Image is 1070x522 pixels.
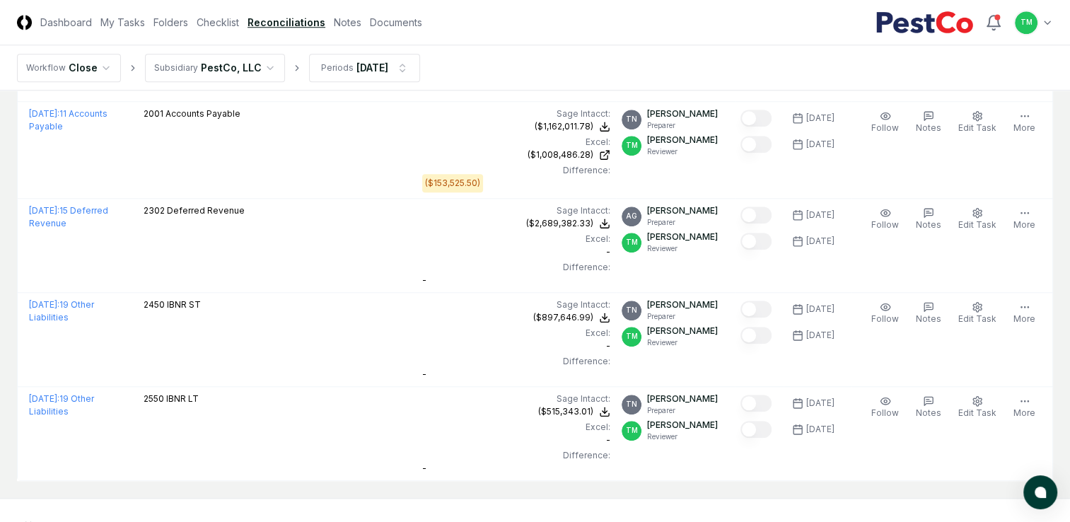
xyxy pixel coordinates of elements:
span: Edit Task [958,407,996,418]
button: Follow [868,393,902,422]
span: Edit Task [958,219,996,230]
div: Difference: [422,355,610,368]
img: PestCo logo [876,11,974,34]
div: ($153,525.50) [425,177,480,190]
span: TM [626,331,638,342]
p: [PERSON_NAME] [647,298,718,311]
a: [DATE]:19 Other Liabilities [29,393,94,417]
button: Edit Task [955,393,999,422]
div: - [422,421,610,446]
div: - [422,368,610,381]
span: Deferred Revenue [167,205,245,216]
div: Subsidiary [154,62,198,74]
p: [PERSON_NAME] [647,204,718,217]
p: Reviewer [647,431,718,442]
a: [DATE]:11 Accounts Payable [29,108,107,132]
div: Excel: [422,421,610,434]
div: [DATE] [806,423,835,436]
span: TN [626,114,637,124]
span: Edit Task [958,122,996,133]
div: Sage Intacct : [422,204,610,217]
span: TN [626,305,637,315]
p: [PERSON_NAME] [647,134,718,146]
p: Preparer [647,311,718,322]
div: Sage Intacct : [422,108,610,120]
div: - [422,462,610,475]
span: Notes [916,313,941,324]
span: TM [626,425,638,436]
span: Accounts Payable [165,108,240,119]
a: Reconciliations [248,15,325,30]
span: Follow [871,407,899,418]
button: More [1011,108,1038,137]
button: Mark complete [740,207,772,224]
div: Excel: [422,327,610,340]
a: ($1,008,486.28) [422,149,610,161]
p: Preparer [647,120,718,131]
p: [PERSON_NAME] [647,393,718,405]
p: Preparer [647,405,718,416]
span: 2001 [144,108,163,119]
img: Logo [17,15,32,30]
button: ($897,646.99) [533,311,610,324]
button: Mark complete [740,110,772,127]
span: TM [1020,17,1033,28]
span: AG [626,211,637,221]
div: - [422,233,610,258]
button: Edit Task [955,298,999,328]
button: TM [1013,10,1039,35]
div: [DATE] [356,60,388,75]
div: [DATE] [806,303,835,315]
div: - [422,274,610,286]
span: TN [626,399,637,410]
button: ($1,162,011.78) [535,120,610,133]
button: Periods[DATE] [309,54,420,82]
button: Notes [913,204,944,234]
a: My Tasks [100,15,145,30]
span: [DATE] : [29,108,59,119]
div: [DATE] [806,397,835,410]
a: Documents [370,15,422,30]
span: [DATE] : [29,205,59,216]
div: Difference: [422,261,610,274]
button: More [1011,393,1038,422]
span: TM [626,237,638,248]
span: [DATE] : [29,299,59,310]
div: Difference: [422,449,610,462]
span: Follow [871,313,899,324]
button: ($2,689,382.33) [526,217,610,230]
div: Sage Intacct : [422,298,610,311]
div: Workflow [26,62,66,74]
a: Notes [334,15,361,30]
button: Mark complete [740,136,772,153]
span: [DATE] : [29,393,59,404]
span: 2450 [144,299,165,310]
div: [DATE] [806,112,835,124]
span: Notes [916,122,941,133]
span: TM [626,140,638,151]
div: - [422,327,610,352]
button: Mark complete [740,233,772,250]
span: Notes [916,219,941,230]
div: ($515,343.01) [538,405,593,418]
p: [PERSON_NAME] [647,231,718,243]
p: Reviewer [647,337,718,348]
button: More [1011,298,1038,328]
button: Follow [868,108,902,137]
p: Reviewer [647,146,718,157]
button: Mark complete [740,301,772,318]
a: [DATE]:15 Deferred Revenue [29,205,108,228]
div: ($1,162,011.78) [535,120,593,133]
div: Sage Intacct : [422,393,610,405]
span: IBNR ST [167,299,201,310]
button: Notes [913,298,944,328]
span: Follow [871,122,899,133]
div: [DATE] [806,235,835,248]
button: More [1011,204,1038,234]
p: Preparer [647,217,718,228]
button: ($515,343.01) [538,405,610,418]
div: Excel: [422,233,610,245]
span: IBNR LT [166,393,199,404]
button: atlas-launcher [1023,475,1057,509]
p: [PERSON_NAME] [647,108,718,120]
